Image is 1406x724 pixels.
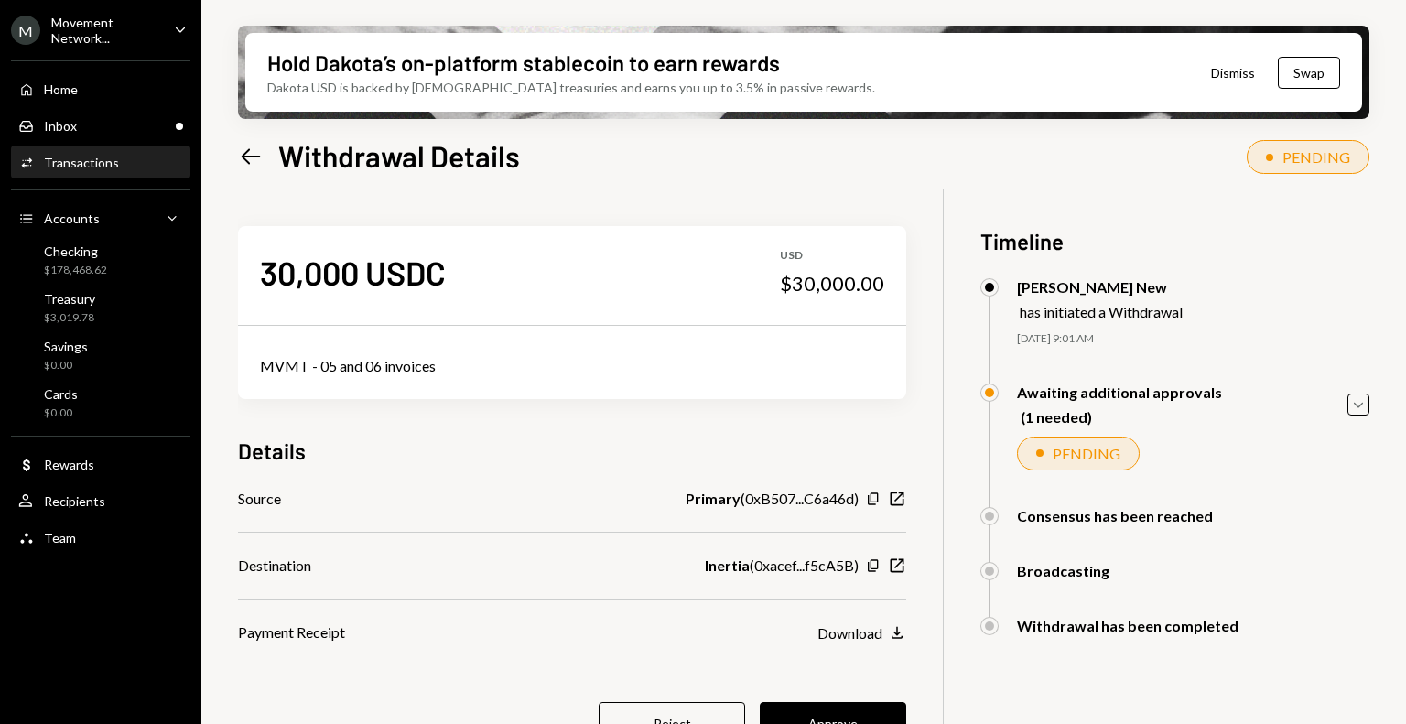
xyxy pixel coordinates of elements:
[1278,57,1340,89] button: Swap
[11,286,190,330] a: Treasury$3,019.78
[238,621,345,643] div: Payment Receipt
[1021,408,1222,426] div: (1 needed)
[1282,148,1350,166] div: PENDING
[1017,278,1183,296] div: [PERSON_NAME] New
[260,252,446,293] div: 30,000 USDC
[705,555,859,577] div: ( 0xacef...f5cA5B )
[267,78,875,97] div: Dakota USD is backed by [DEMOGRAPHIC_DATA] treasuries and earns you up to 3.5% in passive rewards.
[1017,507,1213,524] div: Consensus has been reached
[238,555,311,577] div: Destination
[44,310,95,326] div: $3,019.78
[1020,303,1183,320] div: has initiated a Withdrawal
[11,16,40,45] div: M
[44,118,77,134] div: Inbox
[238,488,281,510] div: Source
[44,358,88,373] div: $0.00
[44,457,94,472] div: Rewards
[705,555,750,577] b: Inertia
[44,530,76,546] div: Team
[980,226,1369,256] h3: Timeline
[44,291,95,307] div: Treasury
[11,521,190,554] a: Team
[11,381,190,425] a: Cards$0.00
[44,81,78,97] div: Home
[817,623,906,643] button: Download
[11,484,190,517] a: Recipients
[780,271,884,297] div: $30,000.00
[11,333,190,377] a: Savings$0.00
[1017,617,1238,634] div: Withdrawal has been completed
[11,146,190,178] a: Transactions
[44,211,100,226] div: Accounts
[1017,562,1109,579] div: Broadcasting
[686,488,741,510] b: Primary
[1053,445,1120,462] div: PENDING
[44,243,107,259] div: Checking
[44,263,107,278] div: $178,468.62
[267,48,780,78] div: Hold Dakota’s on-platform stablecoin to earn rewards
[44,386,78,402] div: Cards
[44,493,105,509] div: Recipients
[780,248,884,264] div: USD
[11,448,190,481] a: Rewards
[11,72,190,105] a: Home
[238,436,306,466] h3: Details
[1017,384,1222,401] div: Awaiting additional approvals
[278,137,520,174] h1: Withdrawal Details
[44,155,119,170] div: Transactions
[11,238,190,282] a: Checking$178,468.62
[11,201,190,234] a: Accounts
[44,405,78,421] div: $0.00
[44,339,88,354] div: Savings
[260,355,884,377] div: MVMT - 05 and 06 invoices
[817,624,882,642] div: Download
[1188,51,1278,94] button: Dismiss
[11,109,190,142] a: Inbox
[51,15,159,46] div: Movement Network...
[686,488,859,510] div: ( 0xB507...C6a46d )
[1017,331,1369,347] div: [DATE] 9:01 AM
